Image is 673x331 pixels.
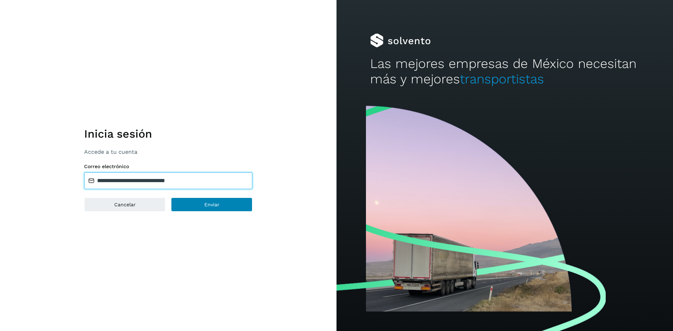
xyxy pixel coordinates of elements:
button: Enviar [171,198,252,212]
span: Enviar [204,202,219,207]
p: Accede a tu cuenta [84,149,252,155]
span: Cancelar [114,202,136,207]
span: transportistas [460,71,544,87]
button: Cancelar [84,198,165,212]
label: Correo electrónico [84,164,252,170]
h1: Inicia sesión [84,127,252,140]
h2: Las mejores empresas de México necesitan más y mejores [370,56,639,87]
